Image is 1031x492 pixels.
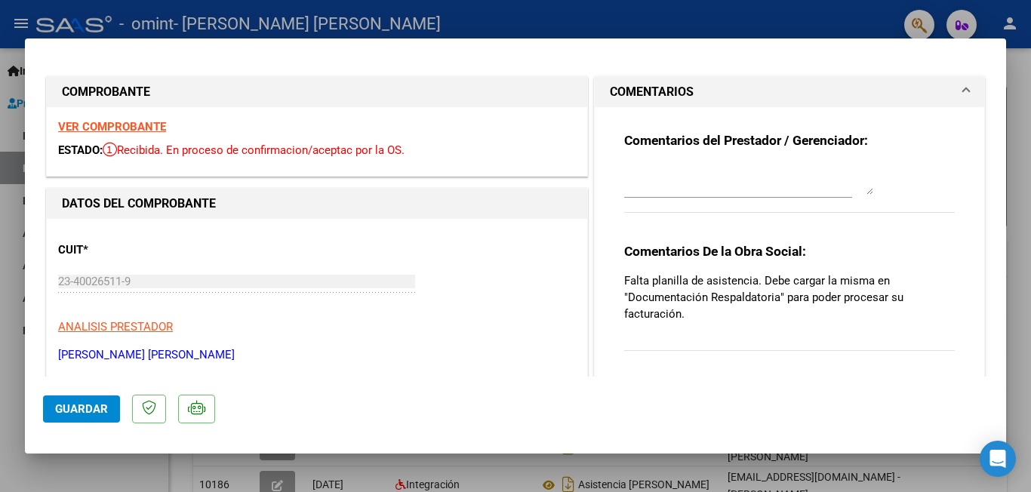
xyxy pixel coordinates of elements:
[58,143,103,157] span: ESTADO:
[58,320,173,334] span: ANALISIS PRESTADOR
[58,241,214,259] p: CUIT
[43,395,120,423] button: Guardar
[103,143,405,157] span: Recibida. En proceso de confirmacion/aceptac por la OS.
[610,83,694,101] h1: COMENTARIOS
[55,402,108,416] span: Guardar
[624,244,806,259] strong: Comentarios De la Obra Social:
[980,441,1016,477] div: Open Intercom Messenger
[62,196,216,211] strong: DATOS DEL COMPROBANTE
[595,107,984,391] div: COMENTARIOS
[58,120,166,134] a: VER COMPROBANTE
[595,77,984,107] mat-expansion-panel-header: COMENTARIOS
[58,346,576,364] p: [PERSON_NAME] [PERSON_NAME]
[624,272,955,322] p: Falta planilla de asistencia. Debe cargar la misma en "Documentación Respaldatoria" para poder pr...
[624,133,868,148] strong: Comentarios del Prestador / Gerenciador:
[62,85,150,99] strong: COMPROBANTE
